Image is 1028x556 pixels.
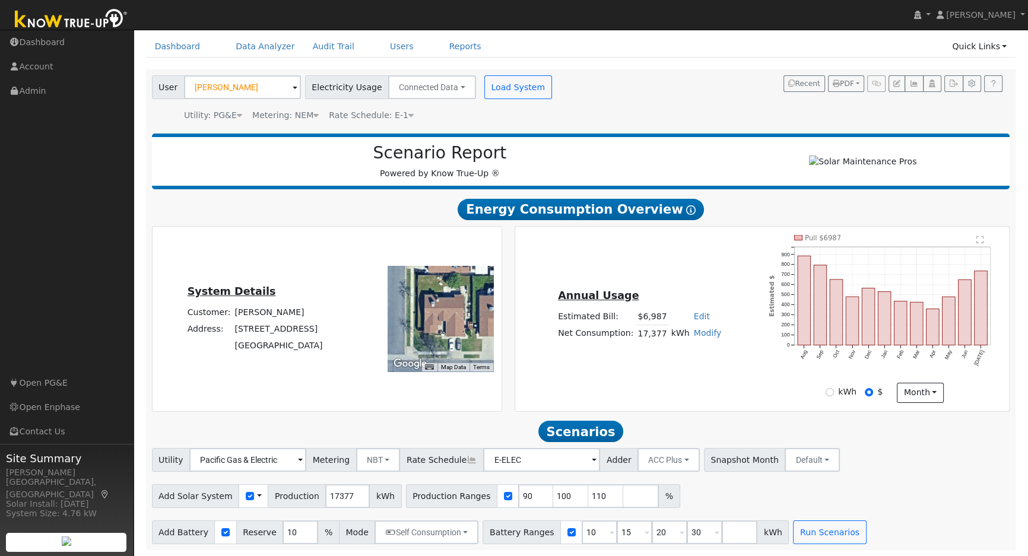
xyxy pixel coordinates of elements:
[268,484,326,508] span: Production
[686,205,696,215] i: Show Help
[815,349,824,360] text: Sep
[9,7,134,33] img: Know True-Up
[944,75,963,92] button: Export Interval Data
[458,199,703,220] span: Energy Consumption Overview
[399,448,484,472] span: Rate Schedule
[781,281,790,287] text: 600
[799,349,808,360] text: Aug
[356,448,401,472] button: NBT
[787,342,790,348] text: 0
[960,349,969,359] text: Jun
[406,484,497,508] span: Production Ranges
[694,328,722,338] a: Modify
[305,75,389,99] span: Electricity Usage
[963,75,981,92] button: Settings
[781,312,790,317] text: 300
[862,288,875,345] rect: onclick=""
[781,332,790,338] text: 100
[556,308,636,325] td: Estimated Bill:
[146,36,210,58] a: Dashboard
[805,234,841,242] text: Pull $6987
[6,498,127,510] div: Solar Install: [DATE]
[388,75,476,99] button: Connected Data
[896,349,905,360] text: Feb
[832,349,840,359] text: Oct
[814,265,827,345] rect: onclick=""
[304,36,363,58] a: Audit Trail
[846,297,859,345] rect: onclick=""
[252,109,319,122] div: Metering: NEM
[441,363,466,371] button: Map Data
[233,321,325,338] td: [STREET_ADDRESS]
[440,36,490,58] a: Reports
[694,312,710,321] a: Edit
[425,363,433,371] button: Keyboard shortcuts
[830,279,843,345] rect: onclick=""
[185,304,233,321] td: Customer:
[826,388,834,396] input: kWh
[793,520,866,544] button: Run Scenarios
[391,356,430,371] a: Open this area in Google Maps (opens a new window)
[636,325,669,342] td: 17,377
[6,450,127,466] span: Site Summary
[381,36,423,58] a: Users
[894,301,907,345] rect: onclick=""
[781,291,790,297] text: 500
[164,143,716,163] h2: Scenario Report
[878,292,891,345] rect: onclick=""
[636,308,669,325] td: $6,987
[781,301,790,307] text: 400
[6,476,127,501] div: [GEOGRAPHIC_DATA], [GEOGRAPHIC_DATA]
[928,349,937,359] text: Apr
[184,109,242,122] div: Utility: PG&E
[905,75,923,92] button: Multi-Series Graph
[473,364,490,370] a: Terms
[944,349,953,361] text: May
[704,448,786,472] span: Snapshot Month
[306,448,357,472] span: Metering
[943,297,956,345] rect: onclick=""
[889,75,905,92] button: Edit User
[833,80,854,88] span: PDF
[538,421,623,442] span: Scenarios
[375,520,478,544] button: Self Consumption
[757,520,789,544] span: kWh
[484,75,552,99] button: Load System
[838,386,856,398] label: kWh
[184,75,301,99] input: Select a User
[943,36,1016,58] a: Quick Links
[189,448,306,472] input: Select a Utility
[62,536,71,546] img: retrieve
[798,256,811,345] rect: onclick=""
[910,302,923,345] rect: onclick=""
[927,309,940,345] rect: onclick=""
[880,349,889,359] text: Jan
[897,383,944,403] button: month
[6,466,127,479] div: [PERSON_NAME]
[329,110,414,120] span: Alias: HE1
[781,262,790,268] text: 800
[923,75,941,92] button: Login As
[973,349,985,366] text: [DATE]
[369,484,401,508] span: kWh
[781,322,790,328] text: 200
[984,75,1002,92] a: Help Link
[865,388,873,396] input: $
[785,448,840,472] button: Default
[599,448,638,472] span: Adder
[152,520,215,544] span: Add Battery
[877,386,883,398] label: $
[977,236,985,244] text: 
[233,304,325,321] td: [PERSON_NAME]
[483,520,561,544] span: Battery Ranges
[556,325,636,342] td: Net Consumption:
[781,252,790,258] text: 900
[6,507,127,520] div: System Size: 4.76 kW
[233,338,325,354] td: [GEOGRAPHIC_DATA]
[318,520,339,544] span: %
[236,520,284,544] span: Reserve
[152,484,240,508] span: Add Solar System
[975,271,988,345] rect: onclick=""
[863,349,872,360] text: Dec
[339,520,375,544] span: Mode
